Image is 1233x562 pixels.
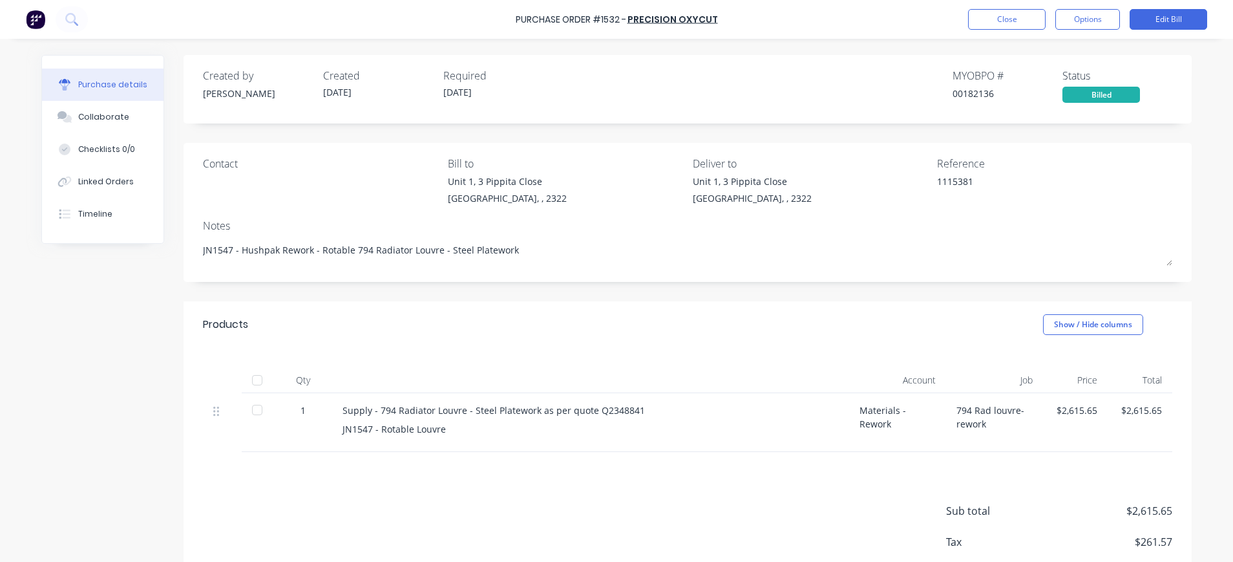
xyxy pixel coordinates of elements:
div: [GEOGRAPHIC_DATA], , 2322 [448,191,567,205]
div: Required [443,68,553,83]
div: 794 Rad louvre-rework [946,393,1043,452]
div: Price [1043,367,1108,393]
div: Status [1062,68,1172,83]
div: Job [946,367,1043,393]
div: Bill to [448,156,683,171]
button: Close [968,9,1046,30]
div: $2,615.65 [1118,404,1162,417]
span: Sub total [946,503,1043,519]
div: [GEOGRAPHIC_DATA], , 2322 [693,191,812,205]
div: Total [1108,367,1172,393]
div: Purchase Order #1532 - [516,13,626,27]
div: Unit 1, 3 Pippita Close [693,175,812,188]
div: Notes [203,218,1172,233]
div: Purchase details [78,79,147,91]
div: Reference [937,156,1172,171]
span: $261.57 [1043,534,1172,550]
button: Show / Hide columns [1043,314,1143,335]
div: Checklists 0/0 [78,144,135,155]
div: Created [323,68,433,83]
button: Linked Orders [42,166,163,198]
div: [PERSON_NAME] [203,87,313,100]
div: 00182136 [953,87,1062,100]
div: Contact [203,156,438,171]
span: Tax [946,534,1043,550]
button: Options [1055,9,1120,30]
div: MYOB PO # [953,68,1062,83]
div: Unit 1, 3 Pippita Close [448,175,567,188]
div: Collaborate [78,111,129,123]
button: Edit Bill [1130,9,1207,30]
textarea: JN1547 - Hushpak Rework - Rotable 794 Radiator Louvre - Steel Platework [203,237,1172,266]
button: Purchase details [42,69,163,101]
div: $2,615.65 [1053,404,1097,417]
div: Created by [203,68,313,83]
div: Supply - 794 Radiator Louvre - Steel Platework as per quote Q2348841 [342,404,839,417]
div: Linked Orders [78,176,134,188]
div: Products [203,317,248,332]
button: Collaborate [42,101,163,133]
img: Factory [26,10,45,29]
div: Billed [1062,87,1140,103]
a: Precision Oxycut [627,13,718,26]
div: Qty [274,367,332,393]
button: Checklists 0/0 [42,133,163,166]
div: Deliver to [693,156,928,171]
div: Account [849,367,946,393]
div: JN1547 - Rotable Louvre [342,422,839,436]
div: 1 [284,404,322,417]
div: Timeline [78,208,112,220]
textarea: 1115381 [937,175,1099,204]
div: Materials - Rework [849,393,946,452]
span: $2,615.65 [1043,503,1172,519]
button: Timeline [42,198,163,230]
